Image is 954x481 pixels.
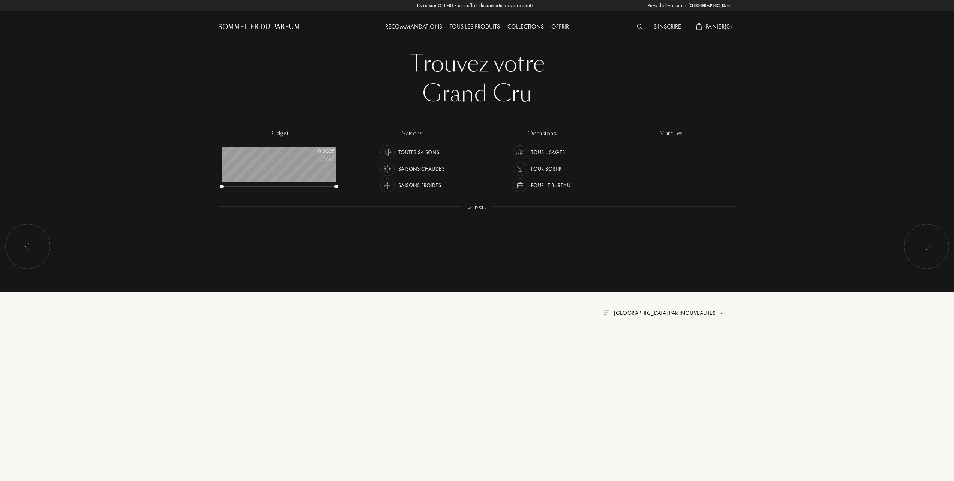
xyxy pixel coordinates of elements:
[462,203,492,211] div: Univers
[446,22,504,32] div: Tous les produits
[221,413,254,421] div: _
[726,3,731,8] img: arrow_w.png
[297,147,334,155] div: 0 - 200 €
[650,22,685,32] div: S'inscrire
[382,147,393,158] img: usage_season_average_white.svg
[218,23,300,32] a: Sommelier du Parfum
[223,448,252,478] img: pf_empty.png
[221,397,254,412] div: _
[25,242,31,251] img: arr_left.svg
[397,129,428,138] div: saisons
[224,49,730,79] div: Trouvez votre
[531,162,562,176] div: Pour sortir
[706,23,732,30] span: Panier ( 0 )
[515,147,525,158] img: usage_occasion_all_white.svg
[654,129,688,138] div: marques
[603,310,609,315] img: filter_by.png
[381,23,446,30] a: Recommandations
[531,145,565,159] div: Tous usages
[515,164,525,174] img: usage_occasion_party_white.svg
[648,2,686,9] span: Pays de livraison :
[504,22,547,32] div: Collections
[614,309,715,317] span: [GEOGRAPHIC_DATA] par : Nouveautés
[398,178,441,192] div: Saisons froides
[297,155,334,163] div: /50mL
[547,22,573,32] div: Offrir
[223,339,252,368] img: pf_empty.png
[531,178,570,192] div: Pour le bureau
[637,24,642,29] img: search_icn_white.svg
[924,242,930,251] img: arr_left.svg
[398,162,444,176] div: Saisons chaudes
[515,180,525,191] img: usage_occasion_work_white.svg
[547,23,573,30] a: Offrir
[522,129,561,138] div: occasions
[224,79,730,109] div: Grand Cru
[446,23,504,30] a: Tous les produits
[382,164,393,174] img: usage_season_hot_white.svg
[264,129,294,138] div: budget
[398,145,439,159] div: Toutes saisons
[221,388,254,396] div: _
[696,23,702,30] img: cart_white.svg
[381,22,446,32] div: Recommandations
[382,180,393,191] img: usage_season_cold_white.svg
[718,310,724,316] img: arrow.png
[504,23,547,30] a: Collections
[650,23,685,30] a: S'inscrire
